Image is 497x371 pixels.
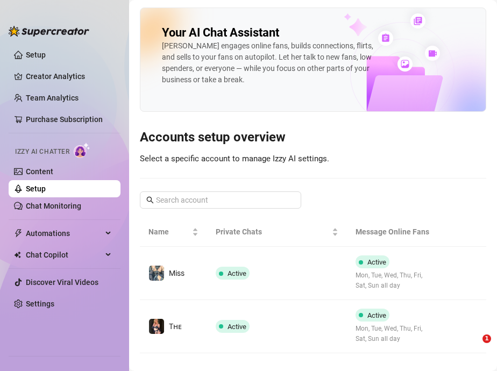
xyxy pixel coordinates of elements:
[347,217,440,247] th: Message Online Fans
[149,266,164,281] img: Miss
[26,278,98,287] a: Discover Viral Videos
[9,26,89,37] img: logo-BBDzfeDw.svg
[26,68,112,85] a: Creator Analytics
[149,319,164,334] img: Tʜᴇ
[162,40,373,85] div: [PERSON_NAME] engages online fans, builds connections, flirts, and sells to your fans on autopilo...
[74,142,90,158] img: AI Chatter
[228,323,246,331] span: Active
[26,202,81,210] a: Chat Monitoring
[356,324,431,344] span: Mon, Tue, Wed, Thu, Fri, Sat, Sun all day
[482,334,491,343] span: 1
[228,269,246,277] span: Active
[356,270,431,291] span: Mon, Tue, Wed, Thu, Fri, Sat, Sun all day
[140,217,207,247] th: Name
[140,129,486,146] h3: Accounts setup overview
[367,258,386,266] span: Active
[26,299,54,308] a: Settings
[207,217,346,247] th: Private Chats
[146,196,154,204] span: search
[26,184,46,193] a: Setup
[169,269,184,277] span: Miss
[26,51,46,59] a: Setup
[367,311,386,319] span: Active
[26,246,102,263] span: Chat Copilot
[26,225,102,242] span: Automations
[162,25,279,40] h2: Your AI Chat Assistant
[14,229,23,238] span: thunderbolt
[460,334,486,360] iframe: Intercom live chat
[216,226,329,238] span: Private Chats
[14,251,21,259] img: Chat Copilot
[156,194,286,206] input: Search account
[26,111,112,128] a: Purchase Subscription
[140,154,329,163] span: Select a specific account to manage Izzy AI settings.
[26,167,53,176] a: Content
[169,322,182,331] span: Tʜᴇ
[26,94,79,102] a: Team Analytics
[319,2,486,111] img: ai-chatter-content-library-cLFOSyPT.png
[15,147,69,157] span: Izzy AI Chatter
[148,226,190,238] span: Name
